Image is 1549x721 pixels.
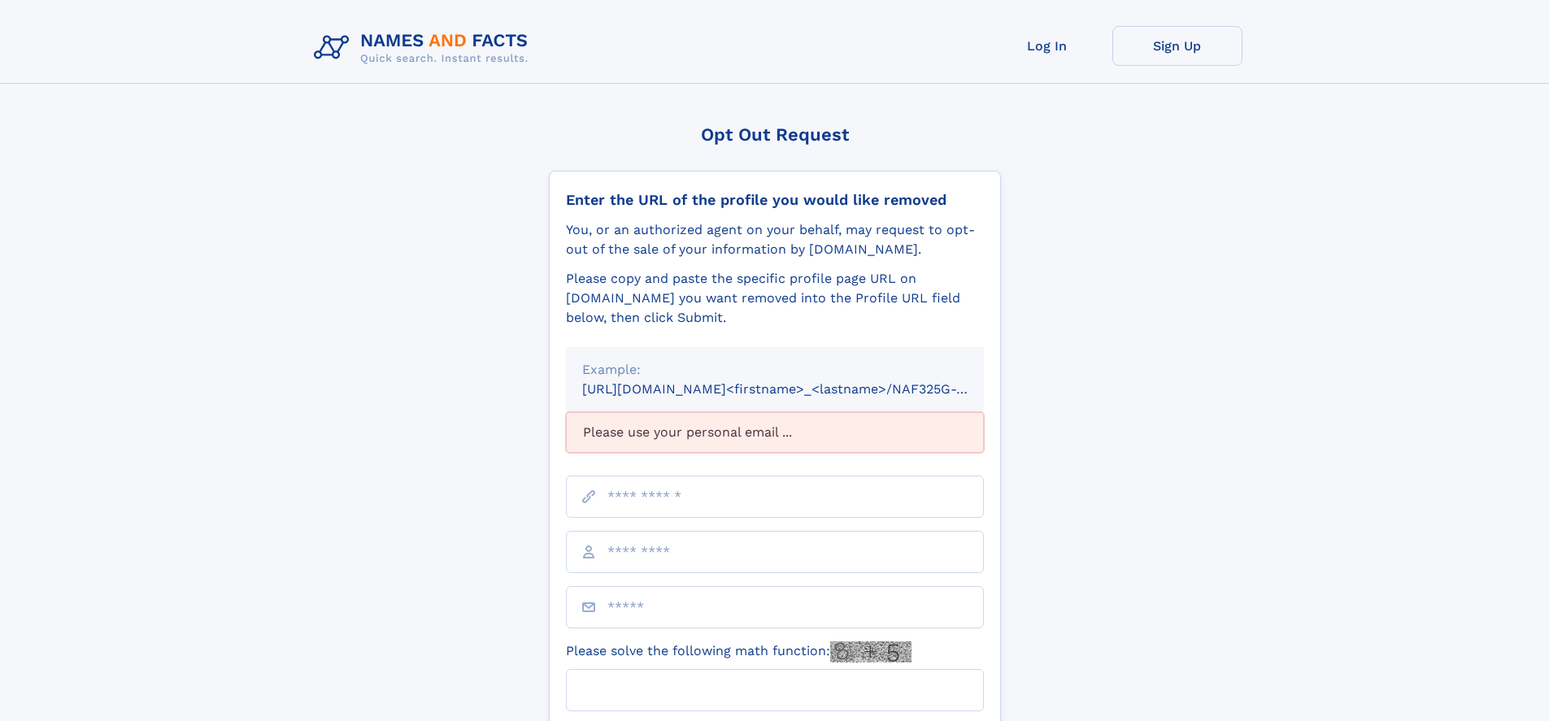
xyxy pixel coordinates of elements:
div: You, or an authorized agent on your behalf, may request to opt-out of the sale of your informatio... [566,220,984,259]
a: Sign Up [1112,26,1242,66]
div: Please copy and paste the specific profile page URL on [DOMAIN_NAME] you want removed into the Pr... [566,269,984,328]
a: Log In [982,26,1112,66]
div: Enter the URL of the profile you would like removed [566,191,984,209]
div: Please use your personal email ... [566,412,984,453]
div: Example: [582,360,968,380]
img: Logo Names and Facts [307,26,542,70]
div: Opt Out Request [549,124,1001,145]
label: Please solve the following math function: [566,641,912,662]
small: [URL][DOMAIN_NAME]<firstname>_<lastname>/NAF325G-xxxxxxxx [582,381,1015,397]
